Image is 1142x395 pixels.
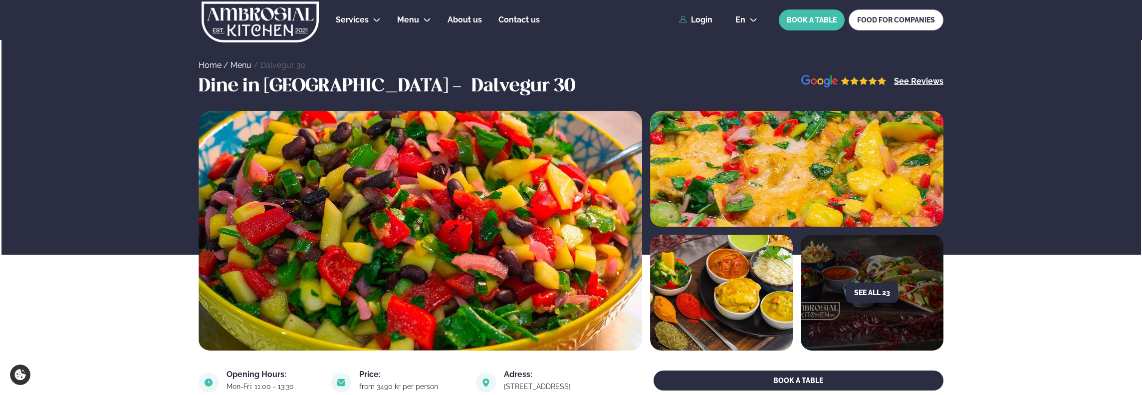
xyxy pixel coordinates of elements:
h3: Dalvegur 30 [471,75,575,99]
div: from 3490 kr per person [359,383,463,391]
button: en [727,16,765,24]
span: en [735,16,745,24]
span: Menu [397,15,419,24]
span: About us [448,15,482,24]
span: Contact us [498,15,540,24]
img: image alt [199,373,219,393]
button: See all 23 [846,283,898,303]
h3: Dine in [GEOGRAPHIC_DATA] - [199,75,466,99]
img: image alt [650,111,943,227]
a: Dalvegur 30 [260,60,306,70]
a: About us [448,14,482,26]
img: logo [201,1,320,42]
a: Home [199,60,222,70]
img: image alt [650,235,793,351]
span: Services [336,15,369,24]
div: Adress: [504,371,596,379]
div: Opening Hours: [227,371,319,379]
div: Price: [359,371,463,379]
a: Menu [397,14,419,26]
a: Menu [230,60,251,70]
img: image alt [476,373,496,393]
a: link [504,381,596,393]
button: BOOK A TABLE [779,9,845,30]
span: / [224,60,230,70]
a: Login [679,15,712,24]
button: BOOK A TABLE [654,371,943,391]
a: Cookie settings [10,365,30,385]
img: image alt [199,111,642,351]
a: Services [336,14,369,26]
a: See Reviews [894,77,943,85]
span: / [253,60,260,70]
a: FOOD FOR COMPANIES [849,9,943,30]
img: image alt [801,75,887,88]
img: image alt [331,373,351,393]
div: Mon-Fri: 11:00 - 13:30 [227,383,319,391]
a: Contact us [498,14,540,26]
